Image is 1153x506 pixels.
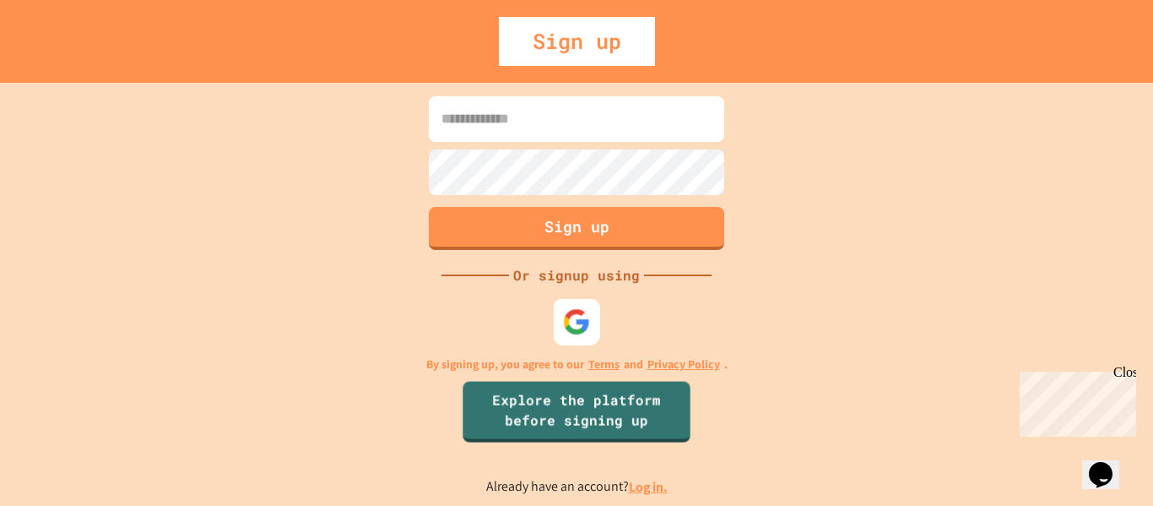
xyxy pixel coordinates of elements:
button: Sign up [429,207,724,250]
img: google-icon.svg [563,307,591,335]
iframe: chat widget [1013,365,1136,437]
div: Chat with us now!Close [7,7,116,107]
div: Or signup using [509,265,644,286]
p: By signing up, you agree to our and . [426,356,728,373]
p: Already have an account? [486,476,668,498]
a: Terms [588,356,620,373]
a: Privacy Policy [647,356,720,373]
a: Log in. [629,478,668,496]
iframe: chat widget [1082,438,1136,489]
div: Sign up [499,17,655,66]
a: Explore the platform before signing up [463,381,690,442]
